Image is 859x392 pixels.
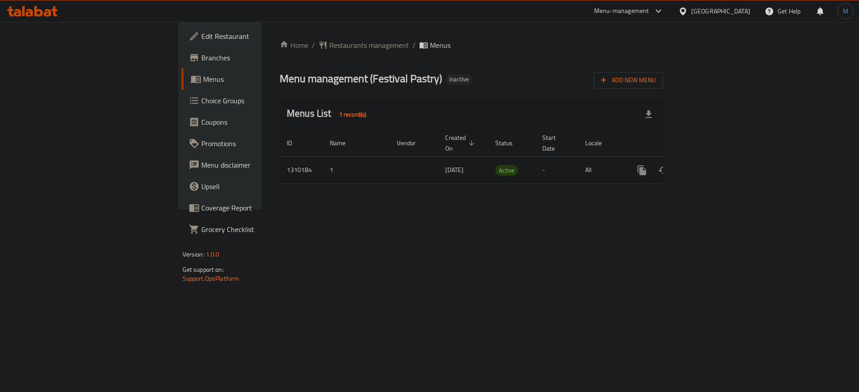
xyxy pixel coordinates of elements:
span: Menus [430,40,451,51]
a: Upsell [182,176,322,197]
span: Created On [445,132,477,154]
span: Version: [183,249,204,260]
span: Branches [201,52,315,63]
span: Status [495,138,524,148]
span: Add New Menu [601,75,656,86]
span: Menu disclaimer [201,160,315,170]
span: Active [495,165,518,176]
a: Support.OpsPlatform [183,273,239,284]
span: Name [330,138,357,148]
li: / [412,40,416,51]
h2: Menus List [287,107,371,122]
a: Edit Restaurant [182,25,322,47]
span: Menu management ( Festival Pastry ) [280,68,442,89]
a: Restaurants management [319,40,409,51]
td: All [578,156,624,184]
div: [GEOGRAPHIC_DATA] [691,6,750,16]
th: Actions [624,130,724,157]
td: - [535,156,578,184]
span: [DATE] [445,164,464,176]
span: Restaurants management [329,40,409,51]
span: Upsell [201,181,315,192]
a: Menu disclaimer [182,154,322,176]
span: Choice Groups [201,95,315,106]
span: Grocery Checklist [201,224,315,235]
div: Total records count [334,107,372,122]
span: ID [287,138,304,148]
a: Choice Groups [182,90,322,111]
div: Export file [638,104,659,125]
span: Promotions [201,138,315,149]
td: 1 [323,156,390,184]
span: 1.0.0 [206,249,220,260]
div: Menu-management [594,6,649,17]
table: enhanced table [280,130,724,184]
span: Vendor [397,138,427,148]
span: Coupons [201,117,315,127]
a: Branches [182,47,322,68]
a: Grocery Checklist [182,219,322,240]
span: Inactive [446,76,472,83]
a: Menus [182,68,322,90]
button: more [631,160,653,181]
button: Add New Menu [594,72,663,89]
div: Inactive [446,74,472,85]
span: Coverage Report [201,202,315,213]
a: Coverage Report [182,197,322,219]
a: Coupons [182,111,322,133]
span: Menus [203,74,315,84]
button: Change Status [653,160,674,181]
span: Edit Restaurant [201,31,315,42]
span: Locale [585,138,613,148]
nav: breadcrumb [280,40,663,51]
span: M [843,6,848,16]
span: 1 record(s) [334,110,372,119]
a: Promotions [182,133,322,154]
span: Start Date [542,132,567,154]
span: Get support on: [183,264,224,275]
